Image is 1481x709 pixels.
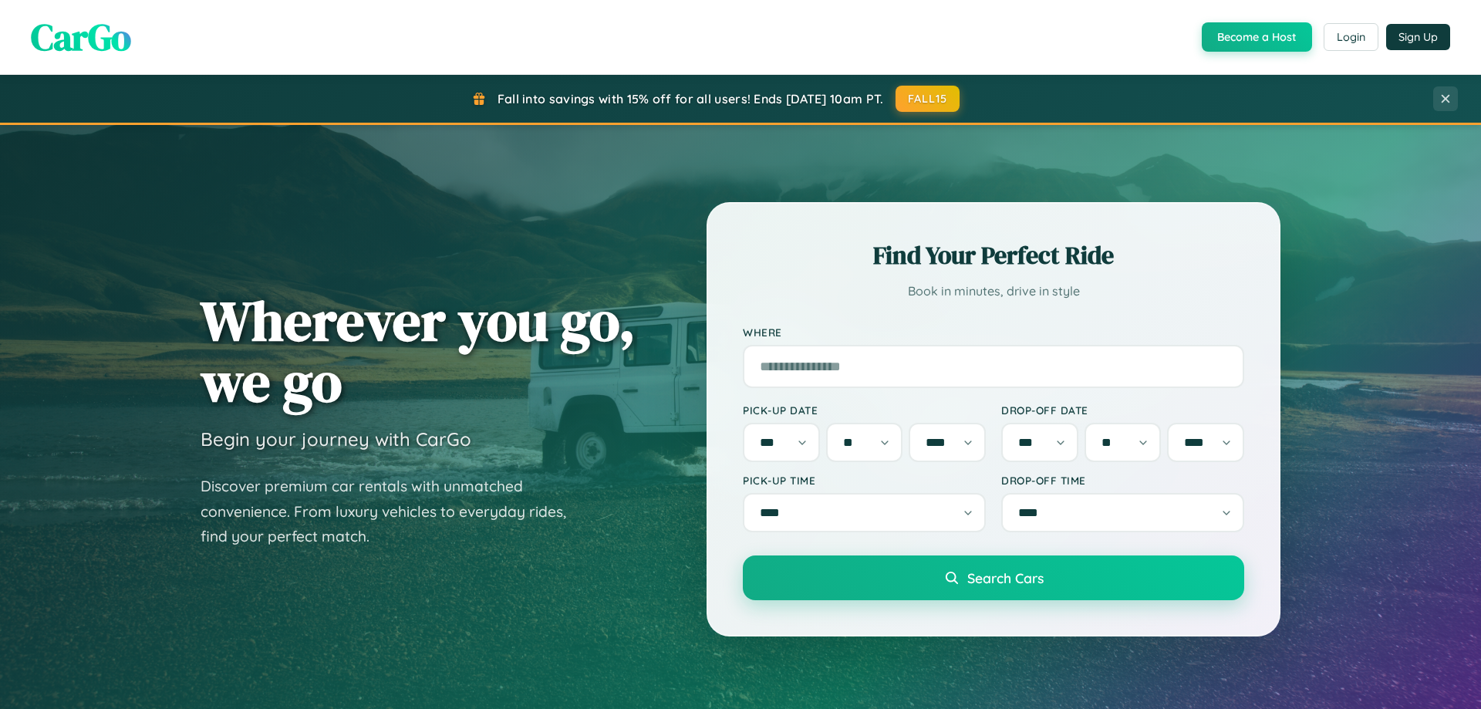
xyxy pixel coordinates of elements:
h2: Find Your Perfect Ride [743,238,1244,272]
label: Where [743,326,1244,339]
label: Pick-up Time [743,474,986,487]
p: Book in minutes, drive in style [743,280,1244,302]
p: Discover premium car rentals with unmatched convenience. From luxury vehicles to everyday rides, ... [201,474,586,549]
span: Search Cars [967,569,1044,586]
h3: Begin your journey with CarGo [201,427,471,451]
label: Drop-off Date [1001,403,1244,417]
span: Fall into savings with 15% off for all users! Ends [DATE] 10am PT. [498,91,884,106]
button: Become a Host [1202,22,1312,52]
label: Drop-off Time [1001,474,1244,487]
label: Pick-up Date [743,403,986,417]
h1: Wherever you go, we go [201,290,636,412]
button: FALL15 [896,86,960,112]
button: Search Cars [743,555,1244,600]
button: Login [1324,23,1378,51]
span: CarGo [31,12,131,62]
button: Sign Up [1386,24,1450,50]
